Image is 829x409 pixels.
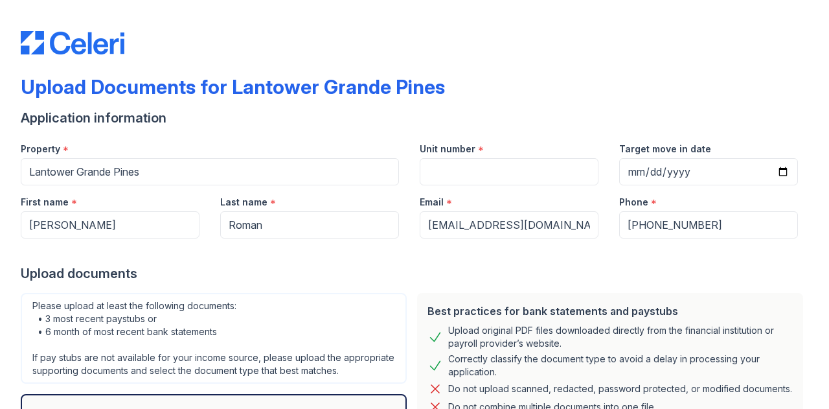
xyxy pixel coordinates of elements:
div: Upload documents [21,264,808,283]
img: CE_Logo_Blue-a8612792a0a2168367f1c8372b55b34899dd931a85d93a1a3d3e32e68fde9ad4.png [21,31,124,54]
label: Last name [220,196,267,209]
label: First name [21,196,69,209]
label: Property [21,143,60,156]
label: Target move in date [619,143,711,156]
div: Correctly classify the document type to avoid a delay in processing your application. [448,353,793,379]
div: Do not upload scanned, redacted, password protected, or modified documents. [448,381,792,397]
label: Email [420,196,444,209]
div: Application information [21,109,808,127]
div: Please upload at least the following documents: • 3 most recent paystubs or • 6 month of most rec... [21,293,407,384]
div: Best practices for bank statements and paystubs [427,303,793,319]
label: Unit number [420,143,475,156]
div: Upload Documents for Lantower Grande Pines [21,75,445,99]
div: Upload original PDF files downloaded directly from the financial institution or payroll provider’... [448,324,793,350]
label: Phone [619,196,648,209]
